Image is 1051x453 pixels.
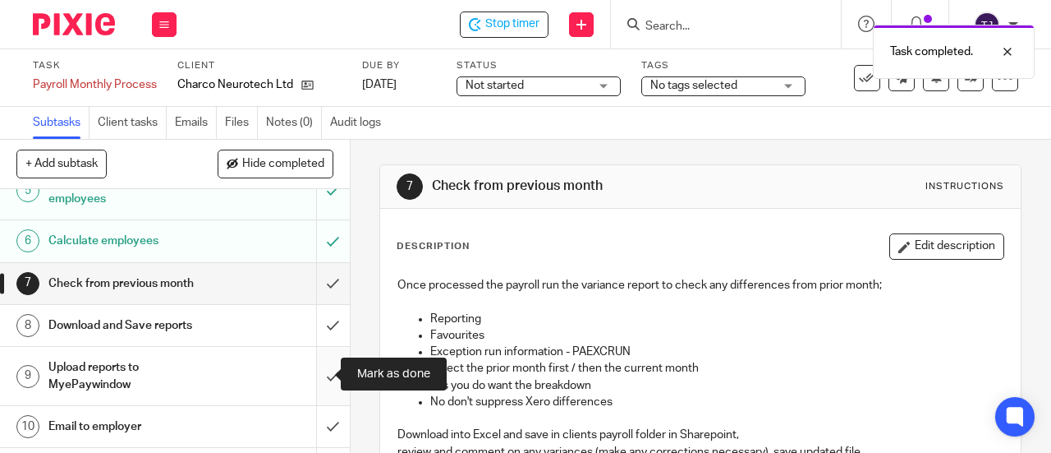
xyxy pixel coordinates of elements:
p: Once processed the payroll run the variance report to check any differences from prior month; [397,277,1003,294]
span: Hide completed [242,158,324,171]
img: svg%3E [974,12,1000,38]
label: Due by [362,59,436,72]
div: Instructions [925,180,1004,193]
a: Audit logs [330,107,389,139]
span: No tags selected [650,80,737,91]
a: Client tasks [98,107,167,139]
button: Hide completed [218,150,333,178]
h1: Upload reports to MyePaywindow [48,355,216,397]
h1: Download and Save reports [48,313,216,338]
div: 8 [16,314,39,337]
p: Favourites [430,327,1003,344]
div: Payroll Monthly Process [33,76,157,93]
div: Charco Neurotech Ltd - Payroll Monthly Process [460,12,548,38]
h1: Email to employer [48,414,216,439]
button: + Add subtask [16,150,107,178]
button: Edit description [889,233,1004,260]
p: Download into Excel and save in clients payroll folder in Sharepoint, [397,427,1003,443]
h1: Check from previous month [432,178,736,195]
p: Select the prior month first / then the current month [430,360,1003,377]
a: Files [225,107,258,139]
div: 10 [16,415,39,438]
p: Charco Neurotech Ltd [177,76,293,93]
p: Exception run information - PAEXCRUN [430,344,1003,360]
p: Task completed. [890,44,973,60]
p: No don't suppress Xero differences [430,394,1003,410]
a: Notes (0) [266,107,322,139]
span: Stop timer [485,16,539,33]
label: Client [177,59,342,72]
div: 6 [16,229,39,252]
label: Task [33,59,157,72]
span: [DATE] [362,79,397,90]
div: 5 [16,179,39,202]
h1: Make any amendments to employees [48,170,216,212]
a: Emails [175,107,217,139]
p: Yes you do want the breakdown [430,377,1003,394]
p: Description [397,240,470,253]
div: 9 [16,365,39,388]
p: Reporting [430,311,1003,327]
h1: Check from previous month [48,271,216,296]
span: Not started [466,80,524,91]
label: Status [457,59,621,72]
div: 7 [16,272,39,295]
h1: Calculate employees [48,229,216,253]
img: Pixie [33,13,115,35]
a: Subtasks [33,107,89,139]
div: 7 [397,173,423,200]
